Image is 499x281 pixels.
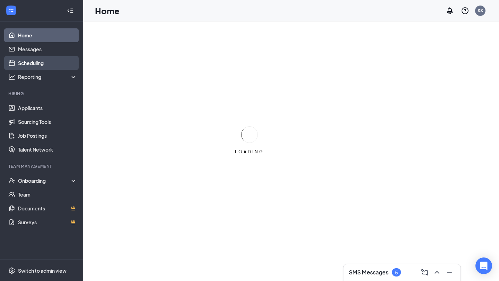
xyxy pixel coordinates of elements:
[67,7,74,14] svg: Collapse
[8,7,15,14] svg: WorkstreamLogo
[446,7,454,15] svg: Notifications
[18,101,77,115] a: Applicants
[232,149,267,155] div: LOADING
[8,73,15,80] svg: Analysis
[420,268,429,277] svg: ComposeMessage
[444,267,455,278] button: Minimize
[419,267,430,278] button: ComposeMessage
[461,7,469,15] svg: QuestionInfo
[95,5,120,17] h1: Home
[18,73,78,80] div: Reporting
[478,8,483,13] div: SS
[18,115,77,129] a: Sourcing Tools
[433,268,441,277] svg: ChevronUp
[18,56,77,70] a: Scheduling
[18,42,77,56] a: Messages
[431,267,443,278] button: ChevronUp
[18,177,71,184] div: Onboarding
[18,188,77,201] a: Team
[475,257,492,274] div: Open Intercom Messenger
[445,268,454,277] svg: Minimize
[8,267,15,274] svg: Settings
[18,215,77,229] a: SurveysCrown
[18,129,77,143] a: Job Postings
[395,270,398,275] div: 5
[8,163,76,169] div: Team Management
[8,177,15,184] svg: UserCheck
[18,143,77,156] a: Talent Network
[18,28,77,42] a: Home
[18,201,77,215] a: DocumentsCrown
[8,91,76,97] div: Hiring
[18,267,67,274] div: Switch to admin view
[349,269,388,276] h3: SMS Messages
